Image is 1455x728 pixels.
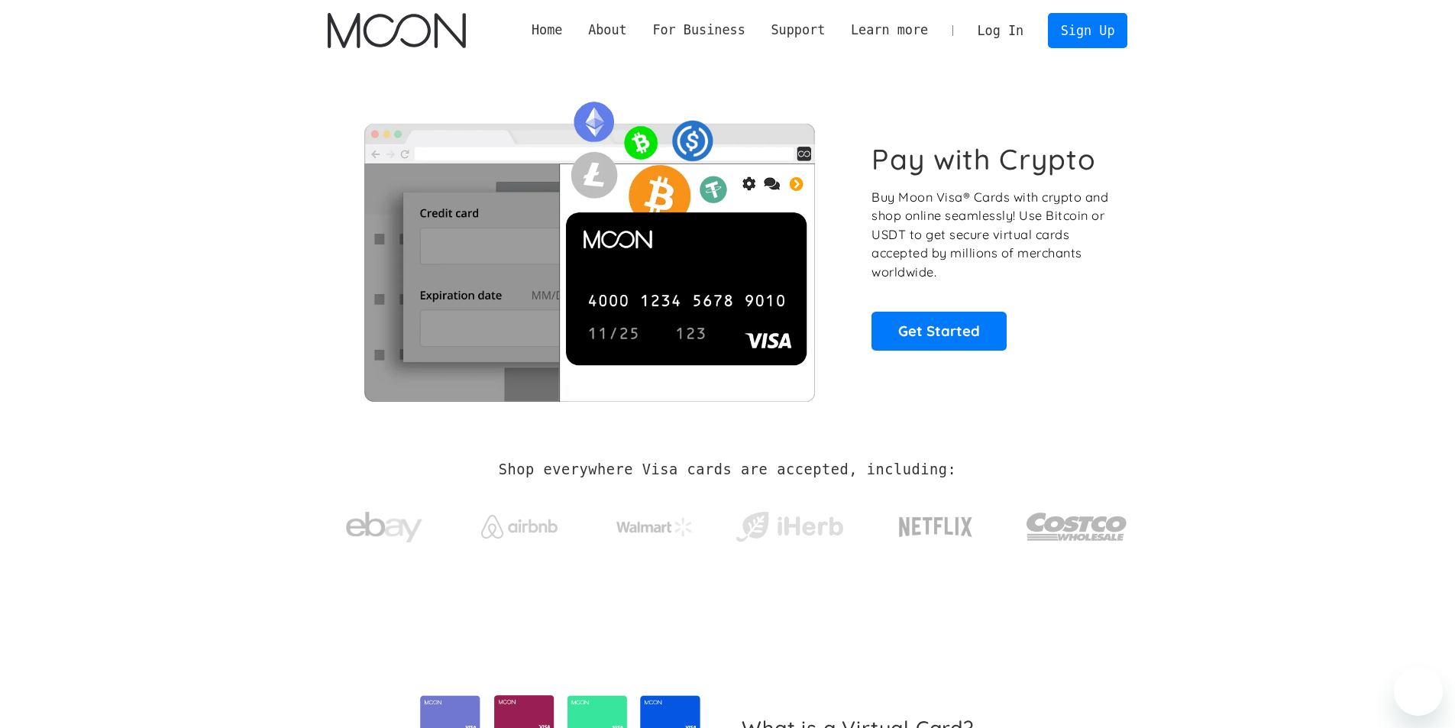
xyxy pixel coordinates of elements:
img: Netflix [897,508,974,546]
a: Log In [965,14,1036,47]
iframe: Кнопка запуска окна обмена сообщениями [1394,667,1443,716]
img: Walmart [616,518,693,536]
a: Netflix [868,493,1004,554]
img: Airbnb [481,515,558,539]
div: About [575,21,639,40]
div: Support [758,21,838,40]
a: Sign Up [1048,13,1127,47]
a: Airbnb [462,500,576,546]
div: Support [771,21,825,40]
img: ebay [346,503,422,552]
a: Costco [1026,483,1128,563]
a: ebay [328,488,441,559]
p: Buy Moon Visa® Cards with crypto and shop online seamlessly! Use Bitcoin or USDT to get secure vi... [871,188,1111,282]
img: Moon Cards let you spend your crypto anywhere Visa is accepted. [328,91,851,401]
img: iHerb [732,507,846,547]
img: Moon Logo [328,13,466,48]
div: Learn more [838,21,941,40]
img: Costco [1026,498,1128,555]
div: For Business [652,21,745,40]
a: Home [519,21,575,40]
div: About [588,21,627,40]
h2: Shop everywhere Visa cards are accepted, including: [499,461,956,478]
div: Learn more [851,21,928,40]
a: Walmart [597,503,711,544]
h1: Pay with Crypto [871,142,1096,176]
a: Get Started [871,312,1007,350]
a: iHerb [732,492,846,555]
a: home [328,13,466,48]
div: For Business [640,21,758,40]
